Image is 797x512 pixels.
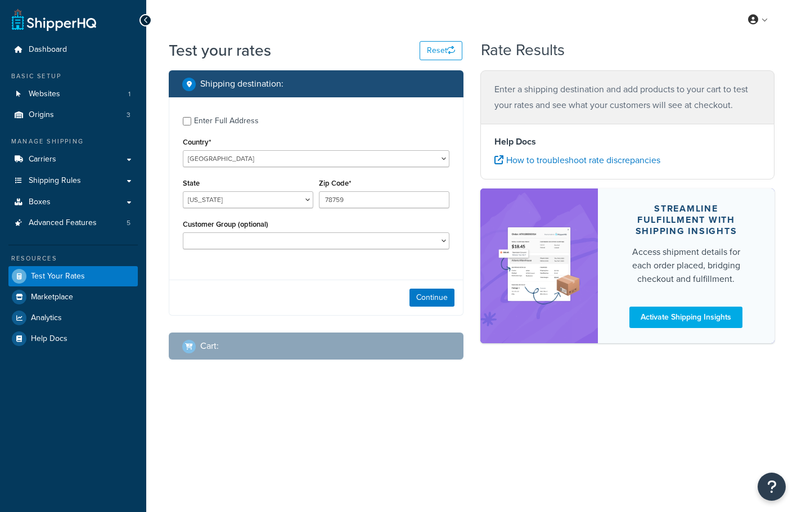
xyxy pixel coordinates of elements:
div: Access shipment details for each order placed, bridging checkout and fulfillment. [625,245,748,286]
a: Carriers [8,149,138,170]
button: Continue [409,289,454,307]
h2: Rate Results [481,42,565,59]
span: Dashboard [29,45,67,55]
label: Customer Group (optional) [183,220,268,228]
a: Test Your Rates [8,266,138,286]
span: 3 [127,110,130,120]
input: Enter Full Address [183,117,191,125]
div: Enter Full Address [194,113,259,129]
span: 1 [128,89,130,99]
span: Boxes [29,197,51,207]
li: Websites [8,84,138,105]
a: Help Docs [8,329,138,349]
div: Resources [8,254,138,263]
div: Streamline Fulfillment with Shipping Insights [625,203,748,237]
span: Marketplace [31,293,73,302]
button: Open Resource Center [758,473,786,501]
span: Analytics [31,313,62,323]
a: Marketplace [8,287,138,307]
span: Advanced Features [29,218,97,228]
span: Carriers [29,155,56,164]
li: Advanced Features [8,213,138,233]
span: Origins [29,110,54,120]
a: Origins3 [8,105,138,125]
span: Websites [29,89,60,99]
div: Manage Shipping [8,137,138,146]
li: Origins [8,105,138,125]
span: Test Your Rates [31,272,85,281]
a: Activate Shipping Insights [629,307,742,328]
a: How to troubleshoot rate discrepancies [494,154,660,167]
span: Shipping Rules [29,176,81,186]
a: Websites1 [8,84,138,105]
label: State [183,179,200,187]
span: Help Docs [31,334,67,344]
a: Analytics [8,308,138,328]
button: Reset [420,41,462,60]
label: Zip Code* [319,179,351,187]
div: Basic Setup [8,71,138,81]
a: Boxes [8,192,138,213]
h4: Help Docs [494,135,761,149]
h2: Cart : [200,341,219,351]
h2: Shipping destination : [200,79,283,89]
h1: Test your rates [169,39,271,61]
a: Shipping Rules [8,170,138,191]
span: 5 [127,218,130,228]
a: Advanced Features5 [8,213,138,233]
a: Dashboard [8,39,138,60]
img: feature-image-si-e24932ea9b9fcd0ff835db86be1ff8d589347e8876e1638d903ea230a36726be.png [497,205,581,326]
p: Enter a shipping destination and add products to your cart to test your rates and see what your c... [494,82,761,113]
label: Country* [183,138,211,146]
